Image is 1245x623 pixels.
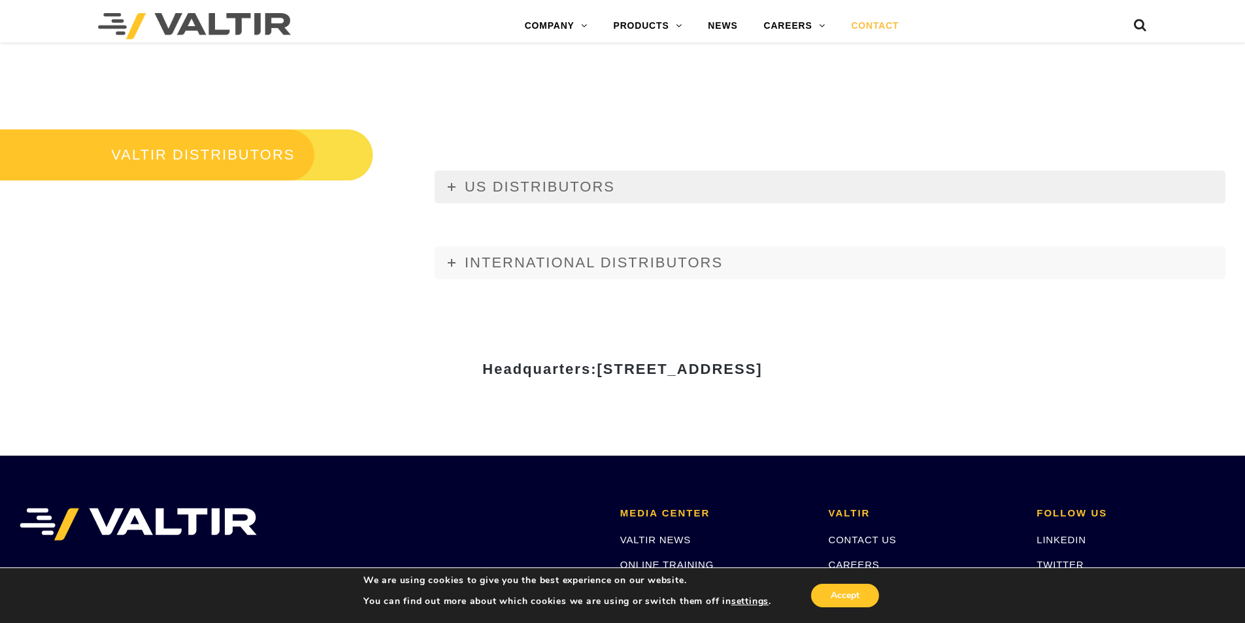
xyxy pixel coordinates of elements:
[695,13,750,39] a: NEWS
[465,178,615,195] span: US DISTRIBUTORS
[1037,559,1084,570] a: TWITTER
[363,596,771,607] p: You can find out more about which cookies we are using or switch them off in .
[20,508,257,541] img: VALTIR
[482,361,762,377] strong: Headquarters:
[620,534,691,545] a: VALTIR NEWS
[1037,534,1086,545] a: LINKEDIN
[838,13,912,39] a: CONTACT
[731,596,769,607] button: settings
[435,171,1225,203] a: US DISTRIBUTORS
[829,508,1018,519] h2: VALTIR
[829,559,880,570] a: CAREERS
[829,534,897,545] a: CONTACT US
[512,13,601,39] a: COMPANY
[98,13,291,39] img: Valtir
[601,13,695,39] a: PRODUCTS
[811,584,879,607] button: Accept
[363,575,771,586] p: We are using cookies to give you the best experience on our website.
[620,508,809,519] h2: MEDIA CENTER
[620,559,714,570] a: ONLINE TRAINING
[465,254,723,271] span: INTERNATIONAL DISTRIBUTORS
[597,361,762,377] span: [STREET_ADDRESS]
[435,246,1225,279] a: INTERNATIONAL DISTRIBUTORS
[1037,508,1225,519] h2: FOLLOW US
[751,13,838,39] a: CAREERS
